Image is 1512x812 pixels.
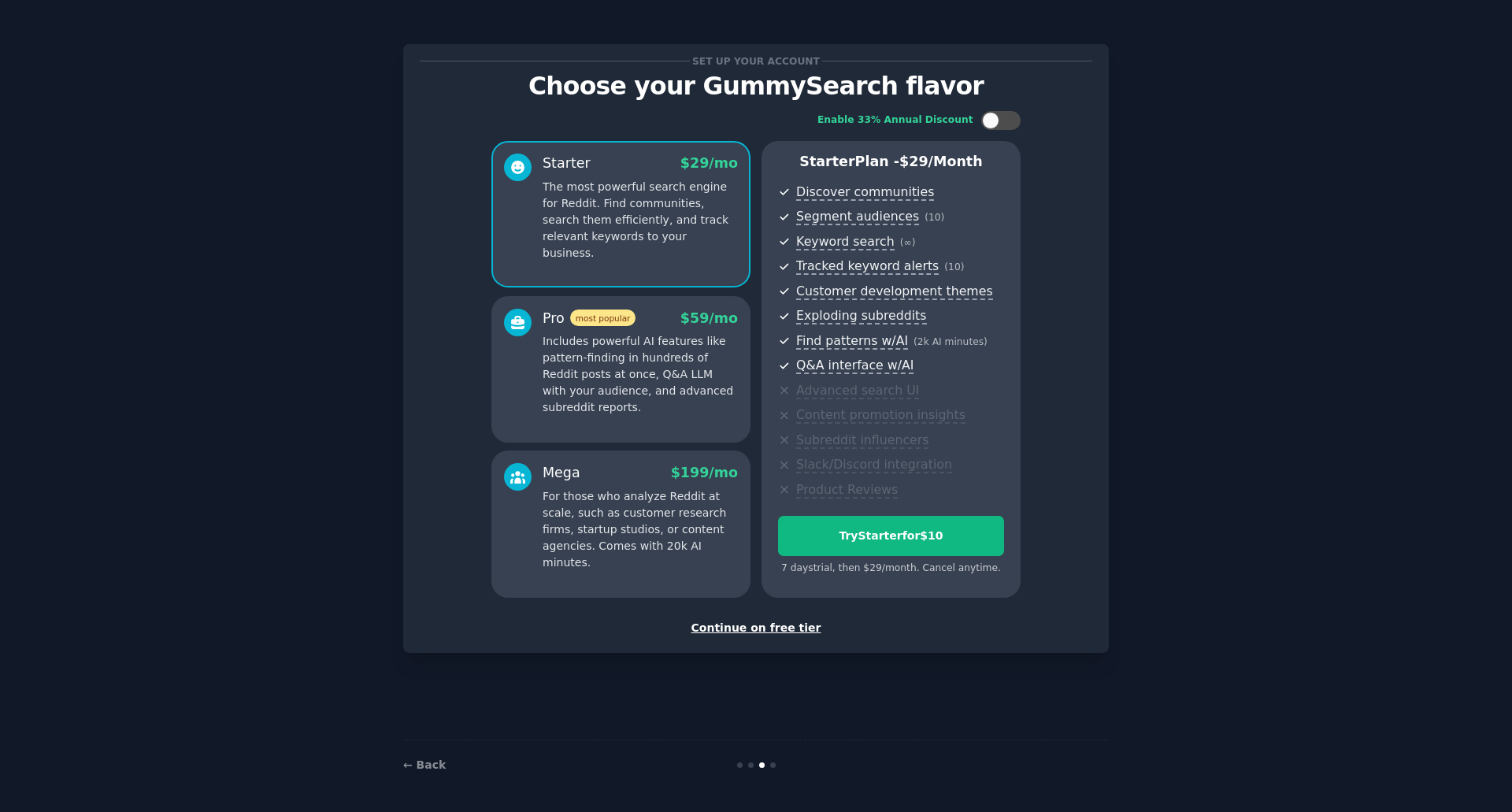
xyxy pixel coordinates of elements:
div: Enable 33% Annual Discount [817,113,973,128]
div: Pro [543,309,636,328]
span: Keyword search [796,234,895,250]
span: ( 10 ) [925,212,944,223]
a: ← Back [403,758,446,771]
span: Segment audiences [796,209,919,225]
p: Starter Plan - [778,152,1004,172]
span: $ 199 /mo [671,465,738,480]
span: Find patterns w/AI [796,333,908,350]
span: ( ∞ ) [900,237,916,248]
span: Customer development themes [796,284,993,300]
div: Starter [543,154,591,173]
span: Discover communities [796,184,934,201]
p: Choose your GummySearch flavor [420,72,1092,100]
span: Q&A interface w/AI [796,358,913,374]
span: ( 10 ) [944,261,964,273]
span: $ 29 /month [899,154,983,169]
span: $ 29 /mo [680,155,738,171]
span: Tracked keyword alerts [796,258,939,275]
span: Subreddit influencers [796,432,928,449]
span: Content promotion insights [796,407,965,424]
span: Set up your account [690,53,823,69]
span: $ 59 /mo [680,310,738,326]
span: most popular [570,310,636,326]
span: Product Reviews [796,482,898,499]
button: TryStarterfor$10 [778,516,1004,556]
p: For those who analyze Reddit at scale, such as customer research firms, startup studios, or conte... [543,488,738,571]
p: The most powerful search engine for Reddit. Find communities, search them efficiently, and track ... [543,179,738,261]
p: Includes powerful AI features like pattern-finding in hundreds of Reddit posts at once, Q&A LLM w... [543,333,738,416]
div: Continue on free tier [420,620,1092,636]
span: Advanced search UI [796,383,919,399]
div: Mega [543,463,580,483]
span: ( 2k AI minutes ) [913,336,988,347]
div: Try Starter for $10 [779,528,1003,544]
div: 7 days trial, then $ 29 /month . Cancel anytime. [778,562,1004,576]
span: Slack/Discord integration [796,457,952,473]
span: Exploding subreddits [796,308,926,324]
